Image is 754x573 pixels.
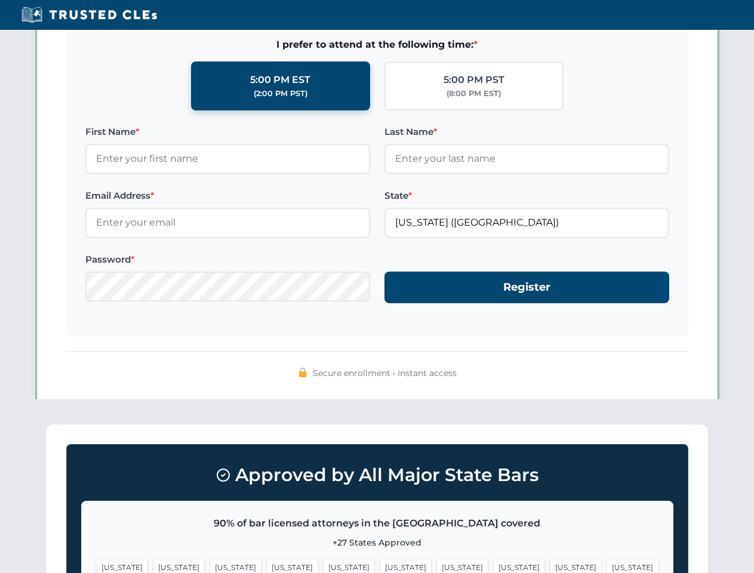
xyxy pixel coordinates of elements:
[18,6,161,24] img: Trusted CLEs
[384,208,669,238] input: Florida (FL)
[96,536,658,549] p: +27 States Approved
[250,72,310,88] div: 5:00 PM EST
[85,189,370,203] label: Email Address
[384,272,669,303] button: Register
[384,125,669,139] label: Last Name
[81,459,673,491] h3: Approved by All Major State Bars
[254,88,307,100] div: (2:00 PM PST)
[85,37,669,53] span: I prefer to attend at the following time:
[85,144,370,174] input: Enter your first name
[384,144,669,174] input: Enter your last name
[447,88,501,100] div: (8:00 PM EST)
[96,516,658,531] p: 90% of bar licensed attorneys in the [GEOGRAPHIC_DATA] covered
[85,125,370,139] label: First Name
[384,189,669,203] label: State
[85,208,370,238] input: Enter your email
[444,72,504,88] div: 5:00 PM PST
[298,368,307,377] img: 🔒
[85,252,370,267] label: Password
[313,366,457,380] span: Secure enrollment • Instant access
